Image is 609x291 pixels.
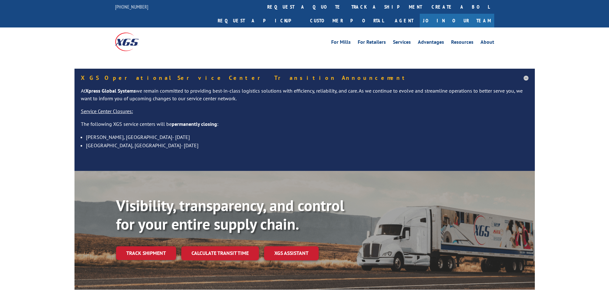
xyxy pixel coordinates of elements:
[85,88,136,94] strong: Xpress Global Systems
[418,40,444,47] a: Advantages
[81,108,133,114] u: Service Center Closures:
[305,14,388,27] a: Customer Portal
[393,40,411,47] a: Services
[331,40,351,47] a: For Mills
[116,195,344,234] b: Visibility, transparency, and control for your entire supply chain.
[81,87,528,108] p: At we remain committed to providing best-in-class logistics solutions with efficiency, reliabilit...
[388,14,420,27] a: Agent
[86,133,528,141] li: [PERSON_NAME], [GEOGRAPHIC_DATA]- [DATE]
[358,40,386,47] a: For Retailers
[213,14,305,27] a: Request a pickup
[264,246,319,260] a: XGS ASSISTANT
[181,246,259,260] a: Calculate transit time
[116,246,176,260] a: Track shipment
[81,75,528,81] h5: XGS Operational Service Center Transition Announcement
[420,14,494,27] a: Join Our Team
[172,121,217,127] strong: permanently closing
[86,141,528,149] li: [GEOGRAPHIC_DATA], [GEOGRAPHIC_DATA]- [DATE]
[81,120,528,133] p: The following XGS service centers will be :
[451,40,473,47] a: Resources
[480,40,494,47] a: About
[115,4,148,10] a: [PHONE_NUMBER]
